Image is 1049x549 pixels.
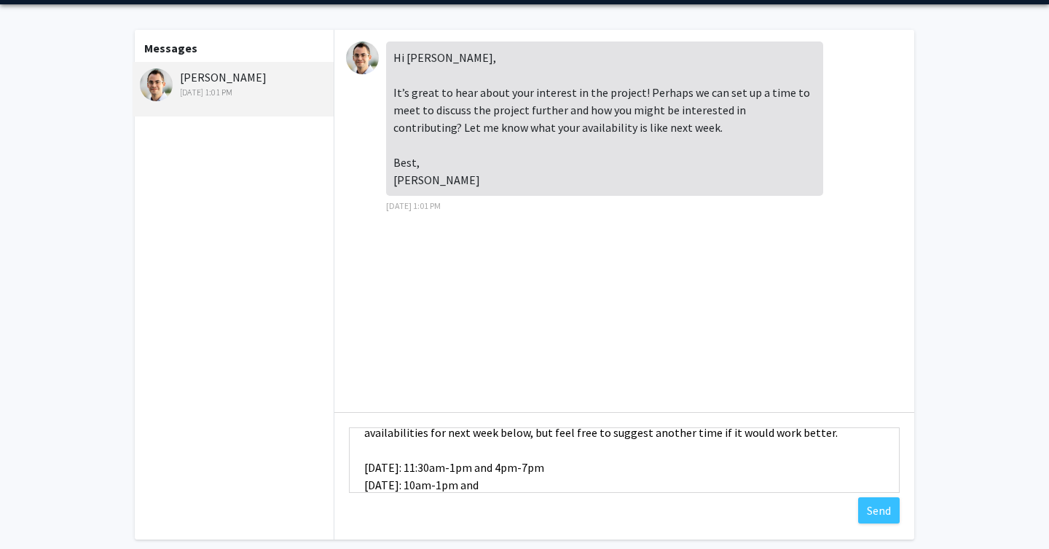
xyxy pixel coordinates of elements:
button: Send [858,497,900,524]
div: Hi [PERSON_NAME], It’s great to hear about your interest in the project! Perhaps we can set up a ... [386,42,823,196]
div: [PERSON_NAME] [140,68,330,99]
iframe: Chat [11,483,62,538]
span: [DATE] 1:01 PM [386,200,441,211]
img: Alexander Bolton [346,42,379,74]
img: Alexander Bolton [140,68,173,101]
b: Messages [144,41,197,55]
div: [DATE] 1:01 PM [140,86,330,99]
textarea: Message [349,427,900,493]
